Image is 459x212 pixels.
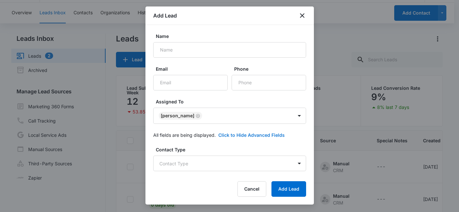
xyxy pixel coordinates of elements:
input: Email [153,75,228,90]
label: Contact Type [156,146,309,153]
h1: Add Lead [153,12,177,19]
label: Assigned To [156,98,309,105]
button: Add Lead [271,181,306,197]
button: Click to Hide Advanced Fields [218,132,285,138]
label: Phone [234,65,309,72]
input: Name [153,42,306,58]
div: Remove Mike Delduca [194,113,200,118]
p: All fields are being displayed. [153,132,216,138]
div: [PERSON_NAME] [161,113,194,118]
input: Phone [232,75,306,90]
button: Cancel [237,181,266,197]
button: close [298,12,306,19]
label: Name [156,33,309,40]
label: Email [156,65,230,72]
